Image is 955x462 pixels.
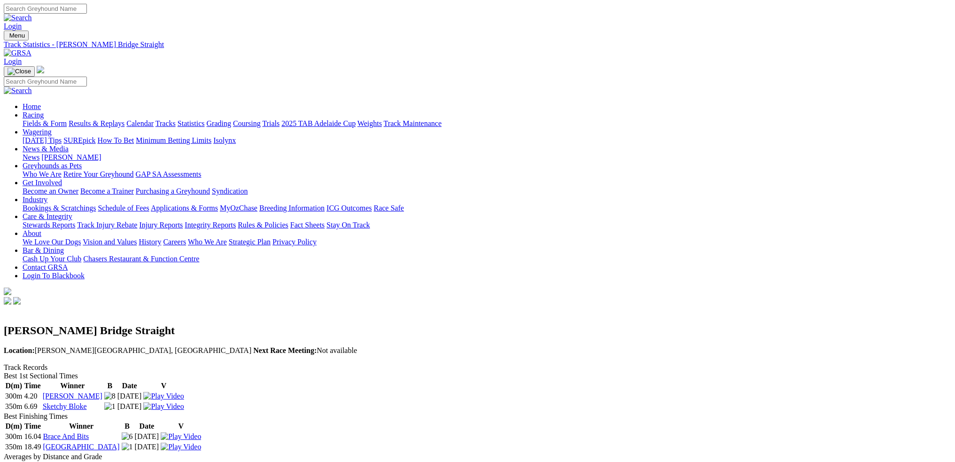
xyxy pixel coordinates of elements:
[24,443,41,451] text: 18.49
[161,443,201,451] img: Play Video
[43,402,87,410] a: Sketchy Bloke
[290,221,325,229] a: Fact Sheets
[24,392,37,400] text: 4.20
[178,119,205,127] a: Statistics
[5,381,23,391] th: D(m)
[42,381,103,391] th: Winner
[24,402,37,410] text: 6.69
[4,297,11,305] img: facebook.svg
[143,402,184,411] img: Play Video
[272,238,317,246] a: Privacy Policy
[23,196,47,204] a: Industry
[5,402,23,411] td: 350m
[63,170,134,178] a: Retire Your Greyhound
[4,22,22,30] a: Login
[83,255,199,263] a: Chasers Restaurant & Function Centre
[23,187,78,195] a: Become an Owner
[23,153,39,161] a: News
[136,187,210,195] a: Purchasing a Greyhound
[23,145,69,153] a: News & Media
[43,432,89,440] a: Brace And Bits
[63,136,95,144] a: SUREpick
[9,32,25,39] span: Menu
[117,392,142,400] text: [DATE]
[23,153,951,162] div: News & Media
[233,119,261,127] a: Coursing
[384,119,442,127] a: Track Maintenance
[23,229,41,237] a: About
[253,346,317,354] b: Next Race Meeting:
[104,402,116,411] img: 1
[4,363,951,372] div: Track Records
[5,422,23,431] th: D(m)
[4,14,32,22] img: Search
[42,422,120,431] th: Winner
[23,162,82,170] a: Greyhounds as Pets
[41,153,101,161] a: [PERSON_NAME]
[4,4,87,14] input: Search
[80,187,134,195] a: Become a Trainer
[326,204,372,212] a: ICG Outcomes
[23,255,81,263] a: Cash Up Your Club
[4,49,31,57] img: GRSA
[212,187,248,195] a: Syndication
[357,119,382,127] a: Weights
[43,392,102,400] a: [PERSON_NAME]
[4,40,951,49] a: Track Statistics - [PERSON_NAME] Bridge Straight
[135,443,159,451] text: [DATE]
[23,272,85,280] a: Login To Blackbook
[4,346,251,354] span: [PERSON_NAME][GEOGRAPHIC_DATA], [GEOGRAPHIC_DATA]
[143,392,184,400] a: View replay
[161,432,201,441] img: Play Video
[83,238,137,246] a: Vision and Values
[122,432,133,441] img: 6
[104,392,116,400] img: 8
[4,324,951,337] h2: [PERSON_NAME] Bridge Straight
[4,66,35,77] button: Toggle navigation
[98,136,134,144] a: How To Bet
[5,432,23,441] td: 300m
[121,422,133,431] th: B
[23,119,951,128] div: Racing
[23,179,62,187] a: Get Involved
[143,381,184,391] th: V
[69,119,124,127] a: Results & Replays
[37,66,44,73] img: logo-grsa-white.png
[5,392,23,401] td: 300m
[23,187,951,196] div: Get Involved
[13,297,21,305] img: twitter.svg
[4,453,951,461] div: Averages by Distance and Grade
[160,422,202,431] th: V
[135,432,159,440] text: [DATE]
[117,402,142,410] text: [DATE]
[4,372,951,380] div: Best 1st Sectional Times
[213,136,236,144] a: Isolynx
[136,136,211,144] a: Minimum Betting Limits
[23,136,62,144] a: [DATE] Tips
[253,346,357,354] span: Not available
[24,432,41,440] text: 16.04
[4,77,87,86] input: Search
[23,422,41,431] th: Time
[4,31,29,40] button: Toggle navigation
[23,238,951,246] div: About
[23,263,68,271] a: Contact GRSA
[23,128,52,136] a: Wagering
[155,119,176,127] a: Tracks
[259,204,325,212] a: Breeding Information
[163,238,186,246] a: Careers
[139,221,183,229] a: Injury Reports
[8,68,31,75] img: Close
[23,170,62,178] a: Who We Are
[23,381,41,391] th: Time
[98,204,149,212] a: Schedule of Fees
[373,204,404,212] a: Race Safe
[23,204,96,212] a: Bookings & Scratchings
[143,392,184,400] img: Play Video
[220,204,257,212] a: MyOzChase
[143,402,184,410] a: View replay
[4,57,22,65] a: Login
[23,238,81,246] a: We Love Our Dogs
[23,255,951,263] div: Bar & Dining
